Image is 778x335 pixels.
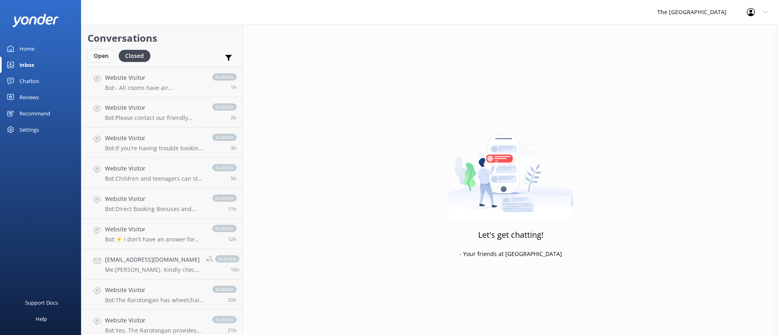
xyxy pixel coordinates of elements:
p: Bot: Please contact our friendly reservation staff at [EMAIL_ADDRESS][DOMAIN_NAME] or call +(682)... [105,114,204,122]
span: closed [212,73,237,81]
span: Aug 30 2025 07:21pm (UTC -10:00) Pacific/Honolulu [228,297,237,303]
a: Website VisitorBot:Children and teenagers can stay for free at The [GEOGRAPHIC_DATA]. Kids up to ... [81,158,243,188]
span: Aug 31 2025 02:46am (UTC -10:00) Pacific/Honolulu [228,236,237,243]
h3: Let's get chatting! [478,228,543,241]
p: Bot: ⚡ I don't have an answer for that in my knowledge base. Please try and rephrase your questio... [105,236,204,243]
p: - Your friends at [GEOGRAPHIC_DATA] [460,250,562,258]
h4: Website Visitor [105,164,204,173]
img: artwork of a man stealing a conversation from at giant smartphone [448,117,573,218]
p: Bot: The Rarotongan has wheelchair accessibility in most areas, including the Lobby, restaurants,... [105,297,204,304]
h4: Website Visitor [105,194,204,203]
div: Reviews [19,89,39,105]
p: Bot: Direct Booking Bonuses and promo codes can be found by visiting our website for the latest p... [105,205,204,213]
span: closed [212,286,237,293]
a: [EMAIL_ADDRESS][DOMAIN_NAME]Me:[PERSON_NAME]. Kindly check your inbox as I sent you the details f... [81,249,243,280]
span: closed [212,134,237,141]
span: closed [215,255,239,262]
div: Closed [119,50,150,62]
div: Support Docs [25,294,58,311]
div: Help [36,311,47,327]
p: Bot: If you're having trouble booking online, please contact our friendly Reservations team at [E... [105,145,204,152]
span: Aug 30 2025 11:03pm (UTC -10:00) Pacific/Honolulu [231,266,239,273]
h2: Conversations [88,30,237,46]
span: Aug 31 2025 01:07pm (UTC -10:00) Pacific/Honolulu [231,114,237,121]
a: Open [88,51,119,60]
span: Aug 31 2025 03:56am (UTC -10:00) Pacific/Honolulu [228,205,237,212]
p: Bot: - All rooms have air conditioning, a ceiling or wall fan, and coffee and tea making faciliti... [105,84,204,92]
h4: Website Visitor [105,73,204,82]
a: Website VisitorBot:If you're having trouble booking online, please contact our friendly Reservati... [81,128,243,158]
span: closed [212,194,237,202]
h4: Website Visitor [105,286,204,294]
span: Aug 31 2025 01:49pm (UTC -10:00) Pacific/Honolulu [231,84,237,91]
a: Website VisitorBot:- All rooms have air conditioning, a ceiling or wall fan, and coffee and tea m... [81,67,243,97]
a: Website VisitorBot:The Rarotongan has wheelchair accessibility in most areas, including the Lobby... [81,280,243,310]
span: closed [212,225,237,232]
h4: Website Visitor [105,225,204,234]
span: closed [212,316,237,323]
p: Bot: Children and teenagers can stay for free at The [GEOGRAPHIC_DATA]. Kids up to [DEMOGRAPHIC_D... [105,175,204,182]
h4: [EMAIL_ADDRESS][DOMAIN_NAME] [105,255,200,264]
div: Chatbot [19,73,39,89]
span: closed [212,164,237,171]
h4: Website Visitor [105,316,204,325]
a: Website VisitorBot:⚡ I don't have an answer for that in my knowledge base. Please try and rephras... [81,219,243,249]
span: Aug 31 2025 12:13pm (UTC -10:00) Pacific/Honolulu [231,145,237,151]
div: Settings [19,122,39,138]
div: Home [19,41,34,57]
p: Me: [PERSON_NAME]. Kindly check your inbox as I sent you the details for Tennis and Table Tennis ... [105,266,200,273]
span: Aug 30 2025 06:06pm (UTC -10:00) Pacific/Honolulu [228,327,237,334]
a: Website VisitorBot:Please contact our friendly reservation staff at [EMAIL_ADDRESS][DOMAIN_NAME] ... [81,97,243,128]
span: Aug 31 2025 10:10am (UTC -10:00) Pacific/Honolulu [231,175,237,182]
h4: Website Visitor [105,103,204,112]
p: Bot: Yes, The Rarotongan provides free cots for babies. Please ensure to inform the reservations ... [105,327,204,334]
img: yonder-white-logo.png [12,14,59,27]
a: Website VisitorBot:Direct Booking Bonuses and promo codes can be found by visiting our website fo... [81,188,243,219]
div: Open [88,50,115,62]
div: Recommend [19,105,50,122]
div: Inbox [19,57,34,73]
span: closed [212,103,237,111]
a: Closed [119,51,154,60]
h4: Website Visitor [105,134,204,143]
